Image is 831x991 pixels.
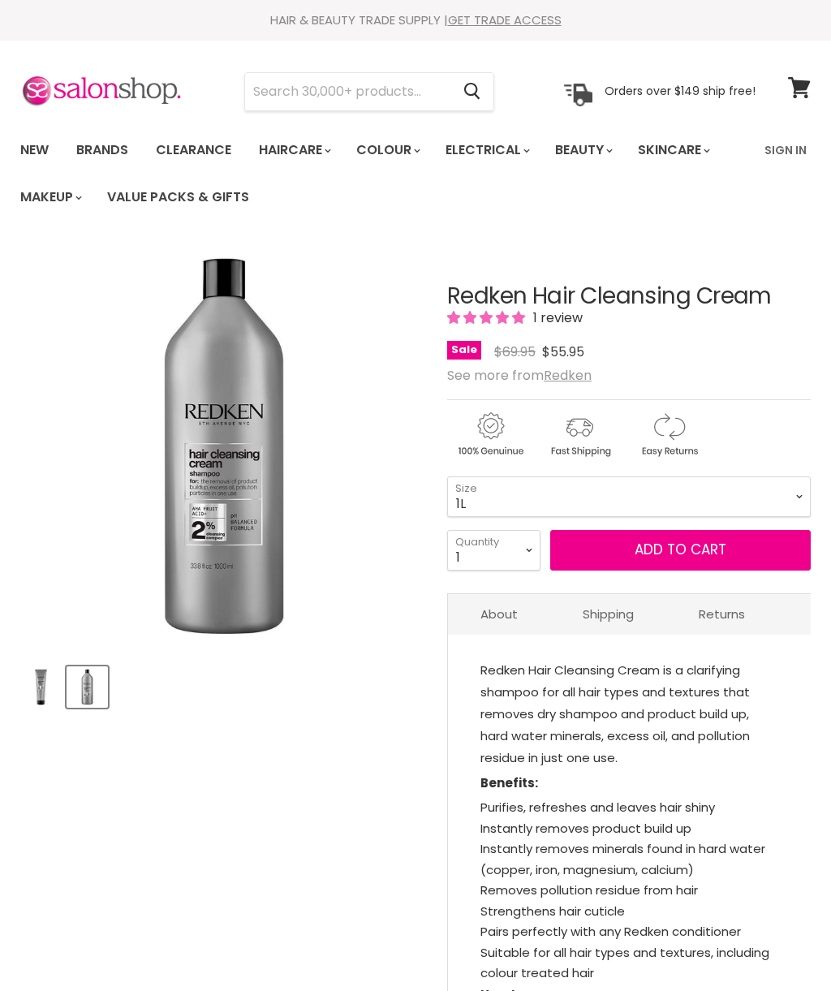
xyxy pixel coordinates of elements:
ul: Main menu [8,127,755,221]
img: returns.gif [626,410,712,459]
a: Brands [64,133,140,167]
a: Value Packs & Gifts [95,180,261,214]
div: Product thumbnails [18,661,430,708]
a: Returns [666,594,777,634]
span: 1 review [528,308,583,327]
img: Redken Hair Cleansing Cream [68,668,106,706]
button: Redken Hair Cleansing Cream [20,666,62,708]
a: Haircare [247,133,341,167]
div: Redken Hair Cleansing Cream image. Click or Scroll to Zoom. [20,243,428,651]
li: Removes pollution residue from hair [480,880,778,901]
a: Colour [344,133,430,167]
img: Redken Hair Cleansing Cream [20,243,428,650]
a: Beauty [543,133,622,167]
li: Instantly removes product build up [480,818,778,839]
a: Electrical [433,133,540,167]
span: Sale [447,341,481,360]
span: See more from [447,366,592,385]
li: Instantly removes minerals found in hard water (copper, iron, magnesium, calcium) [480,838,778,880]
a: About [448,594,550,634]
a: Redken [544,366,592,385]
a: Clearance [144,133,243,167]
li: Suitable for all hair types and textures, including colour treated hair [480,942,778,984]
li: Strengthens hair cuticle [480,901,778,922]
form: Product [244,72,494,111]
select: Quantity [447,530,540,571]
a: GET TRADE ACCESS [448,11,562,28]
li: Pairs perfectly with any Redken conditioner [480,921,778,942]
a: Skincare [626,133,720,167]
button: Search [450,73,493,110]
p: Orders over $149 ship free! [605,84,756,98]
strong: Benefits: [480,774,538,791]
input: Search [245,73,450,110]
h1: Redken Hair Cleansing Cream [447,284,811,309]
span: 5.00 stars [447,308,528,327]
span: $69.95 [494,343,536,361]
img: shipping.gif [536,410,622,459]
span: $55.95 [542,343,584,361]
a: Makeup [8,180,92,214]
p: Redken Hair Cleansing Cream is a clarifying shampoo for all hair types and textures that removes ... [480,659,778,772]
button: Add to cart [550,530,811,571]
a: New [8,133,61,167]
span: Add to cart [635,540,726,559]
a: Shipping [550,594,666,634]
img: Redken Hair Cleansing Cream [22,668,60,706]
button: Redken Hair Cleansing Cream [67,666,108,708]
li: Purifies, refreshes and leaves hair shiny [480,797,778,818]
img: genuine.gif [447,410,533,459]
a: Sign In [755,133,816,167]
